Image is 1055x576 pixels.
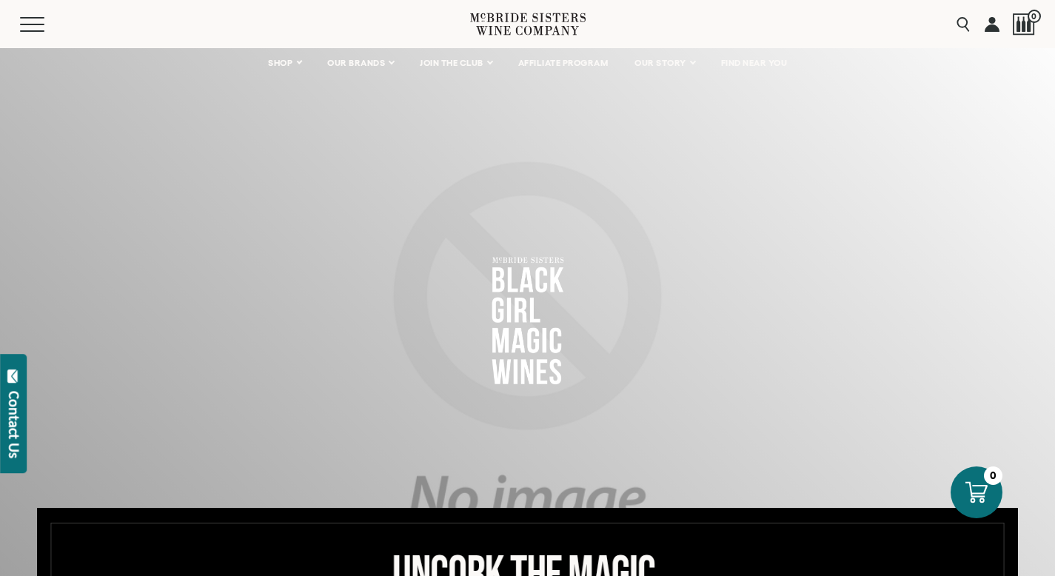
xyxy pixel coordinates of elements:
div: 0 [984,466,1002,485]
span: 0 [1028,10,1041,23]
div: Contact Us [7,391,21,458]
span: OUR STORY [634,58,686,68]
a: JOIN THE CLUB [410,48,501,78]
a: OUR STORY [625,48,704,78]
span: AFFILIATE PROGRAM [518,58,609,68]
button: Mobile Menu Trigger [20,17,73,32]
span: JOIN THE CLUB [420,58,483,68]
span: OUR BRANDS [327,58,385,68]
a: AFFILIATE PROGRAM [509,48,618,78]
a: SHOP [258,48,310,78]
span: SHOP [268,58,293,68]
a: FIND NEAR YOU [711,48,797,78]
span: FIND NEAR YOU [721,58,788,68]
a: OUR BRANDS [318,48,403,78]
